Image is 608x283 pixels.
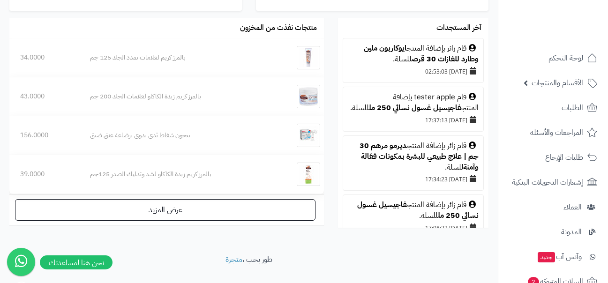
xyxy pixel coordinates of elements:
a: فاجيسيل غسول نسائي 250 مل [357,199,479,221]
a: لوحة التحكم [504,47,602,69]
a: المدونة [504,221,602,243]
div: 156.0000 [20,131,68,140]
span: إشعارات التحويلات البنكية [512,176,583,189]
div: 39.0000 [20,170,68,179]
div: بالمرز كريم زبدة الكاكاو لعلامات الجلد 200 جم [90,92,270,101]
span: طلبات الإرجاع [545,151,583,164]
a: متجرة [225,254,242,265]
div: [DATE] 17:08:32 [348,221,479,234]
a: ايوكاربون ملين وطارد للغازات 30 قرص [364,43,479,65]
span: جديد [538,252,555,262]
img: logo-2.png [544,25,599,45]
div: 34.0000 [20,53,68,62]
div: [DATE] 02:53:03 [348,65,479,78]
span: الطلبات [562,101,583,114]
div: [DATE] 17:37:13 [348,113,479,127]
h3: منتجات نفذت من المخزون [240,24,317,32]
a: وآتس آبجديد [504,246,602,268]
div: قام زائر بإضافة المنتج للسلة. [348,43,479,65]
a: إشعارات التحويلات البنكية [504,171,602,194]
div: قام زائر بإضافة المنتج للسلة. [348,141,479,173]
span: الأقسام والمنتجات [532,76,583,89]
a: الطلبات [504,97,602,119]
div: بالمرز كريم لعلامات تمدد الجلد 125 جم [90,53,270,62]
div: بيجون شفاط ثدى يدوى برضاعة عنق ضيق [90,131,270,140]
a: فاجيسيل غسول نسائي 250 مل [369,102,461,113]
span: المدونة [561,225,582,238]
div: بالمرز كريم زبدة الكاكاو لشد وتدليك الصدر 125جم [90,170,270,179]
div: قام tester apple بإضافة المنتج للسلة. [348,92,479,113]
span: العملاء [563,201,582,214]
img: بالمرز كريم زبدة الكاكاو لشد وتدليك الصدر 125جم [297,163,320,186]
div: 43.0000 [20,92,68,101]
h3: آخر المستجدات [436,24,481,32]
a: المراجعات والأسئلة [504,121,602,144]
span: لوحة التحكم [548,52,583,65]
a: عرض المزيد [15,199,315,221]
div: [DATE] 17:34:23 [348,172,479,186]
a: العملاء [504,196,602,218]
a: ديرمو مرهم 30 جم | علاج طبيعي للبشرة بمكونات فعّالة وآمنة [360,140,479,173]
span: المراجعات والأسئلة [530,126,583,139]
a: طلبات الإرجاع [504,146,602,169]
span: وآتس آب [537,250,582,263]
img: بيجون شفاط ثدى يدوى برضاعة عنق ضيق [297,124,320,147]
img: بالمرز كريم لعلامات تمدد الجلد 125 جم [297,46,320,69]
img: بالمرز كريم زبدة الكاكاو لعلامات الجلد 200 جم [297,85,320,108]
div: قام زائر بإضافة المنتج للسلة. [348,200,479,221]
